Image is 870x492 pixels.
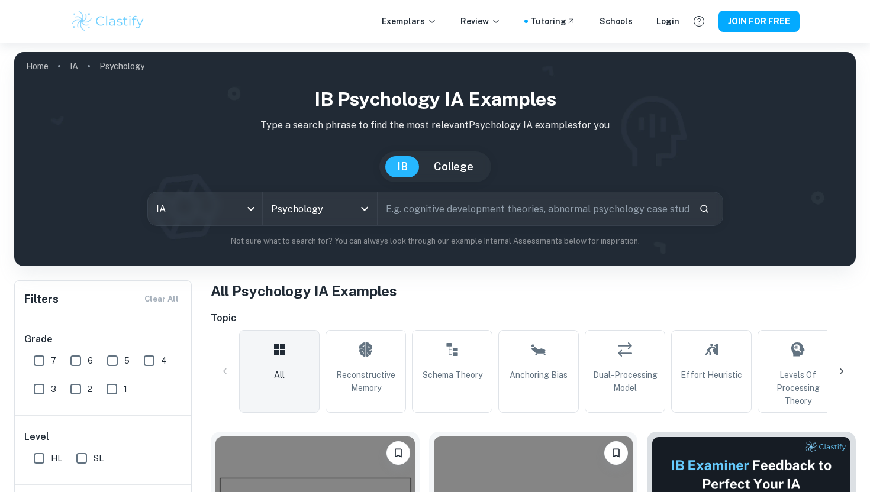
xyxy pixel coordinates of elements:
button: College [422,156,485,177]
span: Schema Theory [423,368,482,381]
span: 3 [51,383,56,396]
h1: IB Psychology IA examples [24,85,846,114]
a: IA [70,58,78,75]
a: Tutoring [530,15,576,28]
button: Help and Feedback [689,11,709,31]
span: Levels of Processing Theory [763,368,833,407]
button: IB [385,156,420,177]
span: 2 [88,383,92,396]
button: Please log in to bookmark exemplars [604,441,628,465]
div: IA [148,192,262,225]
p: Psychology [99,60,144,73]
span: HL [51,452,62,465]
button: Please log in to bookmark exemplars [386,441,410,465]
span: 6 [88,354,93,367]
input: E.g. cognitive development theories, abnormal psychology case studies, social psychology experime... [378,192,689,225]
span: 1 [124,383,127,396]
span: Effort Heuristic [681,368,742,381]
span: All [274,368,285,381]
button: JOIN FOR FREE [718,11,800,32]
a: Schools [600,15,633,28]
img: profile cover [14,52,856,266]
span: Dual-Processing Model [590,368,660,394]
span: 7 [51,354,56,367]
a: Login [656,15,679,28]
p: Review [460,15,501,28]
h6: Topic [211,311,856,325]
h6: Grade [24,332,183,347]
button: Search [694,199,714,219]
p: Type a search phrase to find the most relevant Psychology IA examples for you [24,118,846,132]
span: SL [94,452,104,465]
span: 5 [124,354,130,367]
span: Reconstructive Memory [331,368,401,394]
h6: Level [24,430,183,444]
h1: All Psychology IA Examples [211,280,856,302]
p: Not sure what to search for? You can always look through our example Internal Assessments below f... [24,235,846,247]
p: Exemplars [382,15,437,28]
h6: Filters [24,291,59,307]
span: 4 [161,354,167,367]
button: Open [356,200,373,217]
img: Clastify logo [70,9,146,33]
span: Anchoring Bias [510,368,568,381]
a: Home [26,58,49,75]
